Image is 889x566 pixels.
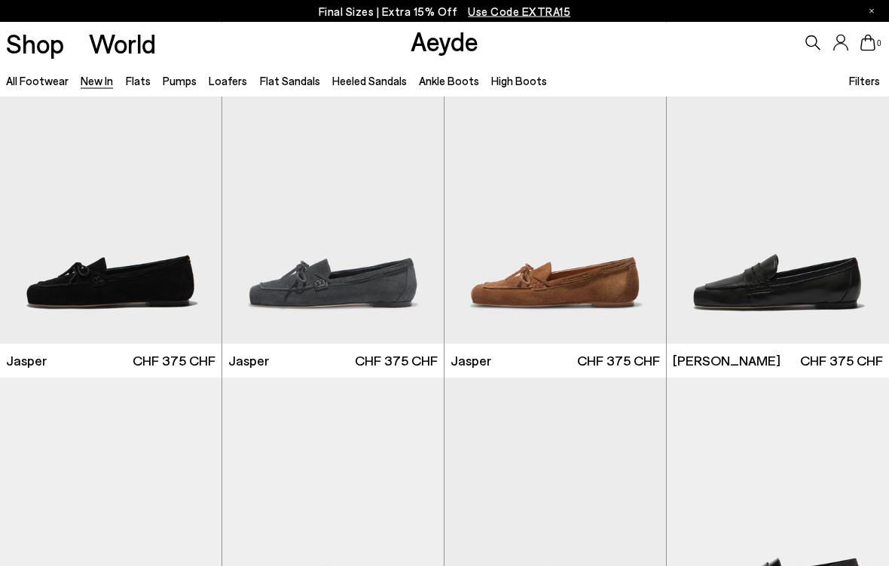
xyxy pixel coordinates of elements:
a: Jasper CHF 375 CHF [444,344,666,378]
span: Navigate to /collections/ss25-final-sizes [468,5,570,18]
span: CHF 375 CHF [800,352,883,371]
a: Loafers [209,74,247,87]
a: High Boots [491,74,547,87]
span: Jasper [228,352,269,371]
span: CHF 375 CHF [133,352,215,371]
a: Ankle Boots [419,74,479,87]
span: 0 [875,39,883,47]
a: 0 [860,35,875,51]
img: Lana Moccasin Loafers [667,66,889,344]
a: New In [81,74,113,87]
span: CHF 375 CHF [355,352,438,371]
a: Flat Sandals [260,74,320,87]
a: Jasper CHF 375 CHF [222,344,444,378]
a: Shop [6,30,64,57]
span: Jasper [6,352,47,371]
a: Aeyde [411,25,478,57]
a: World [89,30,156,57]
span: Filters [849,74,880,87]
a: All Footwear [6,74,69,87]
img: Jasper Moccasin Loafers [444,66,666,344]
span: Jasper [451,352,491,371]
img: Jasper Moccasin Loafers [222,66,444,344]
a: Heeled Sandals [332,74,407,87]
a: [PERSON_NAME] CHF 375 CHF [667,344,889,378]
span: CHF 375 CHF [577,352,660,371]
a: Flats [126,74,151,87]
span: [PERSON_NAME] [673,352,781,371]
p: Final Sizes | Extra 15% Off [319,2,571,21]
a: Pumps [163,74,197,87]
